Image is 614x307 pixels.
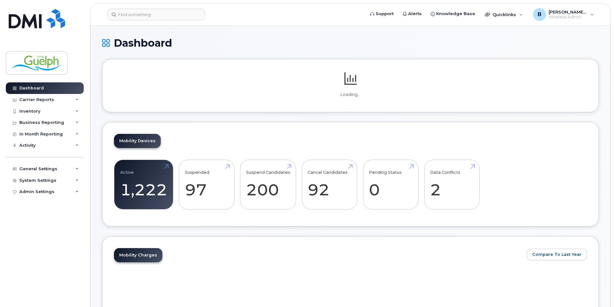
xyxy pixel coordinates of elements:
[430,163,474,206] a: Data Conflicts 2
[246,163,290,206] a: Suspend Candidates 200
[532,251,581,257] span: Compare To Last Year
[369,163,412,206] a: Pending Status 0
[185,163,228,206] a: Suspended 97
[114,92,587,98] p: Loading...
[114,134,161,148] a: Mobility Devices
[527,249,587,260] button: Compare To Last Year
[102,37,599,49] h1: Dashboard
[308,163,351,206] a: Cancel Candidates 92
[114,248,162,262] a: Mobility Charges
[120,163,167,206] a: Active 1,222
